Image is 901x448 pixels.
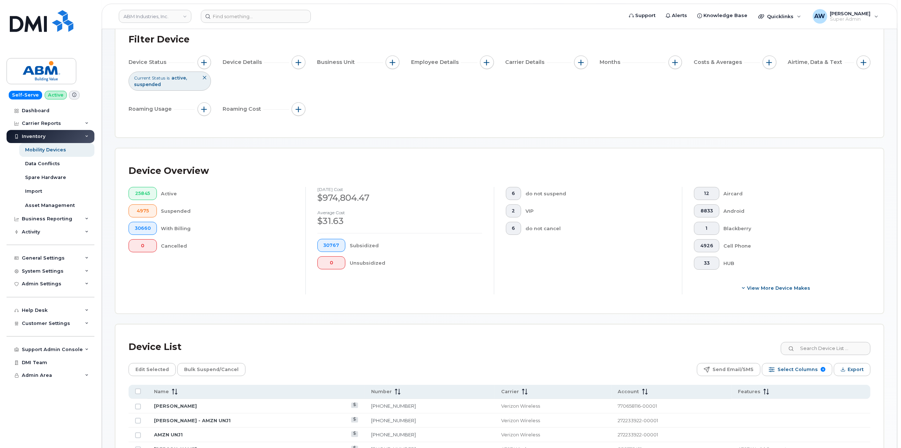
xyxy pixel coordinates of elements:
span: Number [371,388,392,395]
span: 2 [512,208,515,214]
div: Cancelled [161,239,294,252]
button: 8833 [694,204,719,217]
span: View More Device Makes [747,285,811,292]
a: [PHONE_NUMBER] [371,418,416,423]
span: Account [618,388,639,395]
button: Select Columns 6 [762,363,832,376]
span: 12 [700,191,713,196]
span: Verizon Wireless [501,403,540,409]
span: Device Details [223,58,264,66]
button: Send Email/SMS [697,363,760,376]
span: AW [815,12,825,21]
div: Device List [129,338,182,357]
button: 30767 [317,239,346,252]
span: 6 [821,367,825,372]
span: active [171,75,187,81]
div: Alyssa Wagner [808,9,884,24]
div: do not cancel [525,222,670,235]
span: Name [154,388,169,395]
span: 1 [700,225,713,231]
span: Carrier [501,388,519,395]
div: Unsubsidized [350,256,482,269]
button: 4926 [694,239,719,252]
a: [PERSON_NAME] [154,403,197,409]
div: $31.63 [317,215,482,227]
input: Search Device List ... [781,342,870,355]
div: Android [724,204,859,217]
span: Edit Selected [135,364,169,375]
span: Device Status [129,58,169,66]
span: Verizon Wireless [501,432,540,437]
span: Business Unit [317,58,357,66]
span: is [167,75,170,81]
button: 6 [506,222,521,235]
button: 0 [129,239,157,252]
button: 0 [317,256,346,269]
span: Support [635,12,656,19]
span: Super Admin [830,16,871,22]
span: Knowledge Base [703,12,747,19]
a: Support [624,8,661,23]
span: Months [600,58,622,66]
span: 6 [512,191,515,196]
div: Device Overview [129,162,209,180]
span: 770658116-00001 [618,403,657,409]
button: 33 [694,257,719,270]
input: Find something... [201,10,311,23]
button: 2 [506,204,521,217]
span: Export [848,364,864,375]
button: 12 [694,187,719,200]
span: Alerts [672,12,687,19]
span: Roaming Usage [129,105,174,113]
span: 4975 [135,208,151,214]
a: AMZN UNJ1 [154,432,183,437]
div: Subsidized [350,239,482,252]
span: Employee Details [411,58,461,66]
a: View Last Bill [351,403,358,408]
div: Suspended [161,204,294,217]
button: 30660 [129,222,157,235]
span: Features [738,388,760,395]
span: Send Email/SMS [713,364,754,375]
div: With Billing [161,222,294,235]
span: Current Status [134,75,165,81]
a: [PERSON_NAME] - AMZN UNJ1 [154,418,231,423]
h4: [DATE] cost [317,187,482,192]
button: 1 [694,222,719,235]
span: 272233922-00001 [618,432,658,437]
span: Roaming Cost [223,105,263,113]
div: HUB [724,257,859,270]
span: 25845 [135,191,151,196]
span: 30767 [324,243,340,248]
button: 25845 [129,187,157,200]
span: Costs & Averages [694,58,744,66]
button: 6 [506,187,521,200]
div: do not suspend [525,187,670,200]
a: View Last Bill [351,417,358,423]
button: Edit Selected [129,363,176,376]
span: suspended [134,82,161,87]
span: [PERSON_NAME] [830,11,871,16]
div: Aircard [724,187,859,200]
span: 4926 [700,243,713,249]
a: [PHONE_NUMBER] [371,403,416,409]
div: VIP [525,204,670,217]
div: Cell Phone [724,239,859,252]
a: View Last Bill [351,431,358,437]
span: Airtime, Data & Text [788,58,845,66]
a: ABM Industries, Inc. [119,10,191,23]
span: 272233922-00001 [618,418,658,423]
span: 8833 [700,208,713,214]
a: Alerts [661,8,692,23]
div: Active [161,187,294,200]
a: Knowledge Base [692,8,752,23]
span: Carrier Details [506,58,547,66]
span: Quicklinks [767,13,794,19]
h4: Average cost [317,210,482,215]
span: Verizon Wireless [501,418,540,423]
div: $974,804.47 [317,192,482,204]
span: Select Columns [778,364,818,375]
div: Quicklinks [753,9,806,24]
button: Bulk Suspend/Cancel [177,363,245,376]
span: 0 [324,260,340,266]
